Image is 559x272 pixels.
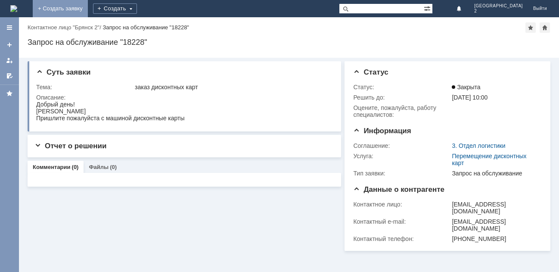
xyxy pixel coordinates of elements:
span: Статус [353,68,388,76]
div: Сделать домашней страницей [540,22,550,33]
span: [GEOGRAPHIC_DATA] [474,3,523,9]
a: 3. Отдел логистики [452,142,505,149]
span: Данные о контрагенте [353,185,444,194]
div: Тема: [36,84,133,91]
div: заказ дисконтных карт [135,84,329,91]
div: Контактный e-mail: [353,218,450,225]
a: Перейти на домашнюю страницу [10,5,17,12]
div: (0) [110,164,117,170]
a: Создать заявку [3,38,16,52]
a: Мои заявки [3,53,16,67]
a: Комментарии [33,164,71,170]
div: Контактное лицо: [353,201,450,208]
span: Суть заявки [36,68,90,76]
div: Создать [93,3,137,14]
div: (0) [72,164,79,170]
a: Файлы [89,164,109,170]
div: Запрос на обслуживание [452,170,538,177]
span: Информация [353,127,411,135]
div: / [28,24,102,31]
a: Контактное лицо "Брянск 2" [28,24,99,31]
div: [EMAIL_ADDRESS][DOMAIN_NAME] [452,201,538,215]
div: Oцените, пожалуйста, работу специалистов: [353,104,450,118]
div: Запрос на обслуживание "18228" [102,24,189,31]
div: Услуга: [353,153,450,159]
span: [DATE] 10:00 [452,94,488,101]
div: Решить до: [353,94,450,101]
span: Отчет о решении [34,142,106,150]
div: Статус: [353,84,450,91]
div: Описание: [36,94,331,101]
div: [EMAIL_ADDRESS][DOMAIN_NAME] [452,218,538,232]
img: logo [10,5,17,12]
div: Соглашение: [353,142,450,149]
span: Расширенный поиск [424,4,432,12]
span: Закрыта [452,84,480,91]
a: Перемещение дисконтных карт [452,153,526,166]
div: Запрос на обслуживание "18228" [28,38,550,47]
span: 2 [474,9,523,14]
div: Тип заявки: [353,170,450,177]
a: Мои согласования [3,69,16,83]
div: Добавить в избранное [525,22,536,33]
div: [PHONE_NUMBER] [452,235,538,242]
div: Контактный телефон: [353,235,450,242]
